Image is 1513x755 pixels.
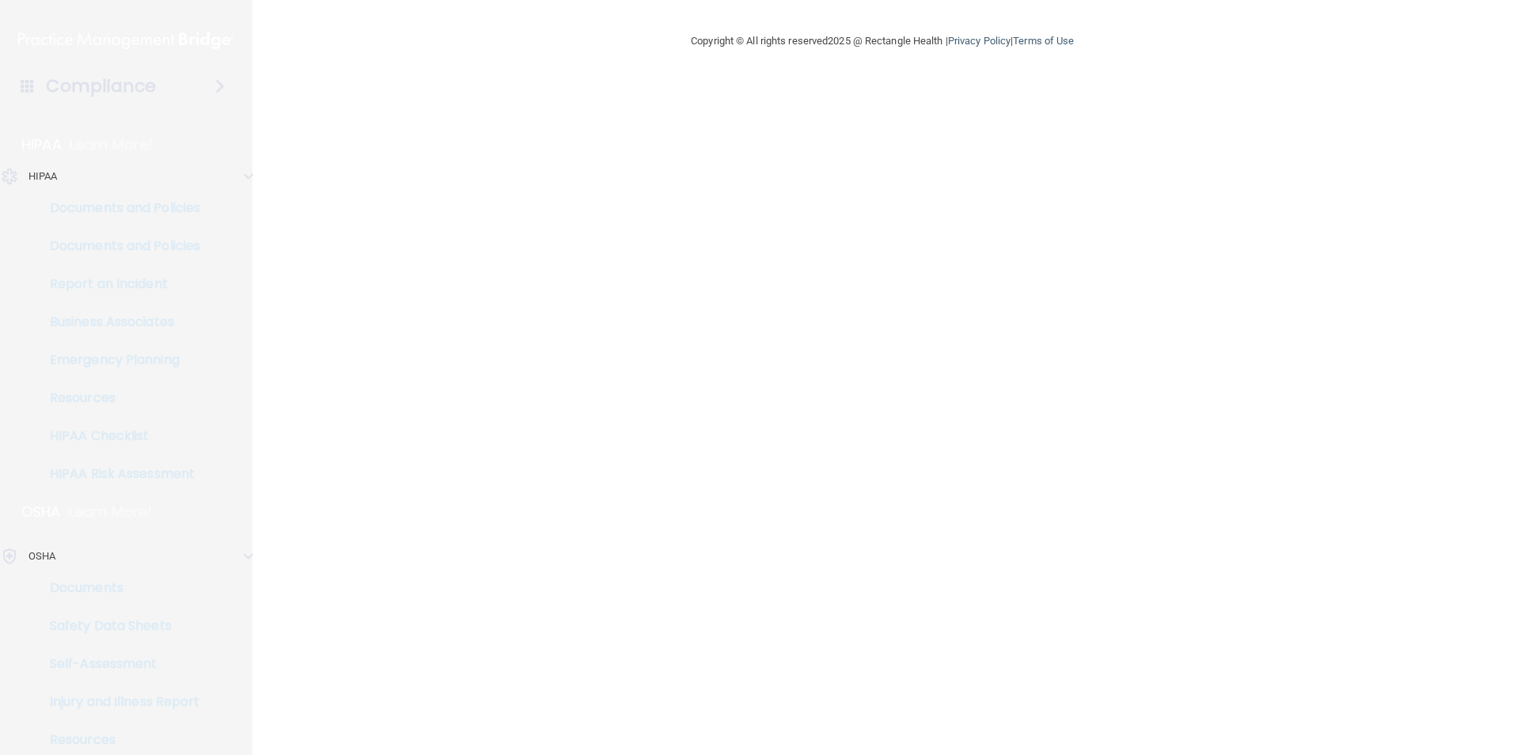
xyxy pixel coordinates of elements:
[21,503,61,522] p: OSHA
[10,238,226,254] p: Documents and Policies
[10,428,226,444] p: HIPAA Checklist
[10,580,226,596] p: Documents
[28,547,55,566] p: OSHA
[10,466,226,482] p: HIPAA Risk Assessment
[10,656,226,672] p: Self-Assessment
[10,732,226,748] p: Resources
[10,314,226,330] p: Business Associates
[70,135,154,154] p: Learn More!
[46,75,156,97] h4: Compliance
[1013,35,1074,47] a: Terms of Use
[593,16,1171,66] div: Copyright © All rights reserved 2025 @ Rectangle Health | |
[10,390,226,406] p: Resources
[28,167,58,186] p: HIPAA
[948,35,1011,47] a: Privacy Policy
[10,694,226,710] p: Injury and Illness Report
[69,503,153,522] p: Learn More!
[10,200,226,216] p: Documents and Policies
[18,25,233,56] img: PMB logo
[10,276,226,292] p: Report an Incident
[21,135,62,154] p: HIPAA
[10,618,226,634] p: Safety Data Sheets
[10,352,226,368] p: Emergency Planning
